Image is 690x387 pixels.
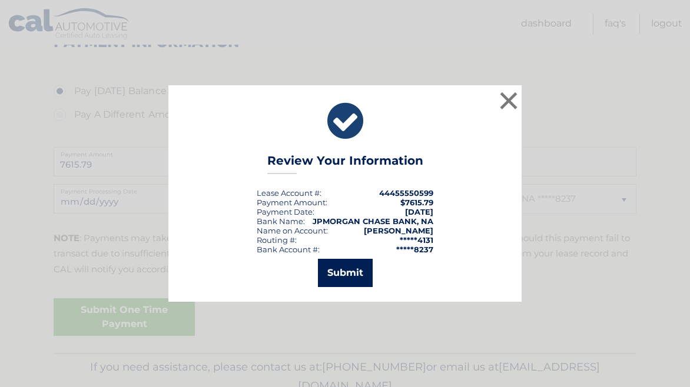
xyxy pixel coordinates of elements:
div: Lease Account #: [257,188,321,198]
strong: JPMORGAN CHASE BANK, NA [313,216,433,226]
h3: Review Your Information [267,154,423,174]
div: Bank Name: [257,216,305,226]
div: Bank Account #: [257,245,320,254]
span: Payment Date [257,207,313,216]
div: Name on Account: [257,226,328,235]
button: Submit [318,259,373,287]
div: Routing #: [257,235,297,245]
div: Payment Amount: [257,198,327,207]
button: × [497,89,520,112]
div: : [257,207,314,216]
strong: 44455550599 [379,188,433,198]
span: [DATE] [405,207,433,216]
span: $7615.79 [400,198,433,207]
strong: [PERSON_NAME] [364,226,433,235]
